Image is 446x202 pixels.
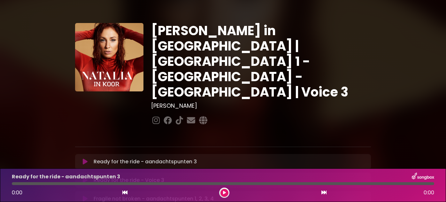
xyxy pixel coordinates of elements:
p: Ready for the ride - aandachtspunten 3 [12,173,120,181]
span: 0:00 [12,189,22,196]
p: Ready for the ride - aandachtspunten 3 [94,158,197,166]
img: songbox-logo-white.png [412,173,434,181]
img: YTVS25JmS9CLUqXqkEhs [75,23,143,91]
h3: [PERSON_NAME] [151,102,371,109]
h1: [PERSON_NAME] in [GEOGRAPHIC_DATA] | [GEOGRAPHIC_DATA] 1 - [GEOGRAPHIC_DATA] - [GEOGRAPHIC_DATA] ... [151,23,371,100]
span: 0:00 [424,189,434,197]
